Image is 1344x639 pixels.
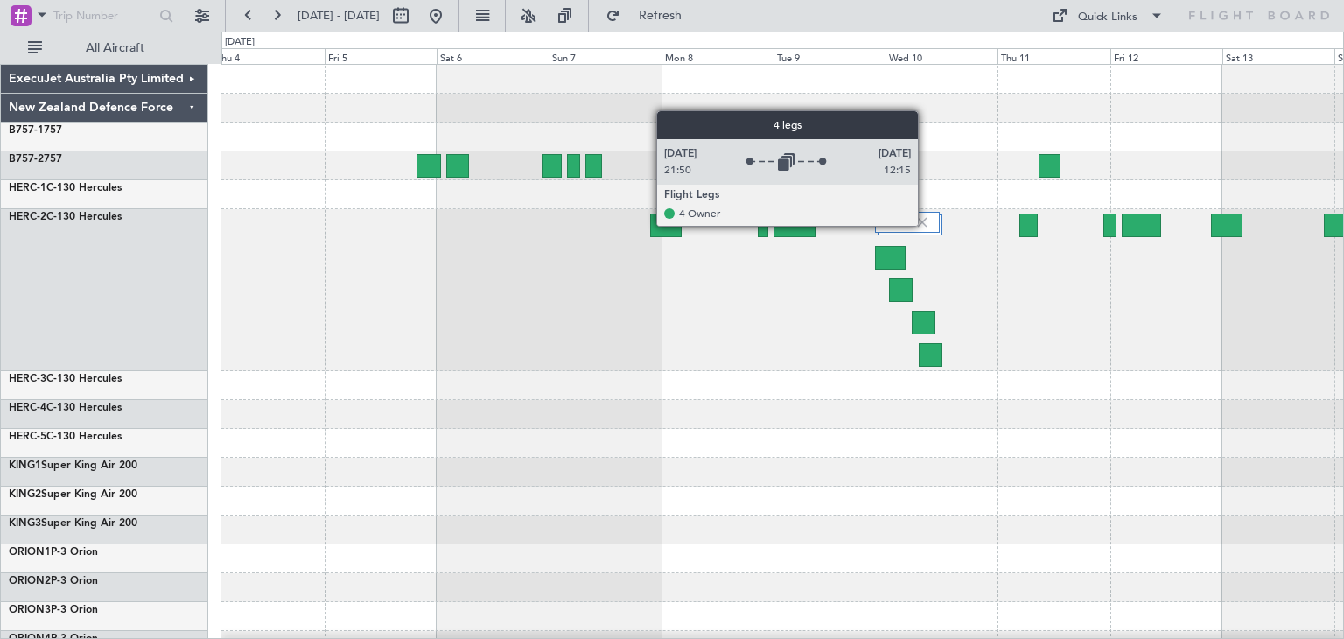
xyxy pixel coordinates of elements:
[225,35,255,50] div: [DATE]
[9,605,98,615] a: ORION3P-3 Orion
[9,547,51,558] span: ORION1
[9,576,98,586] a: ORION2P-3 Orion
[9,432,122,442] a: HERC-5C-130 Hercules
[9,125,62,136] a: B757-1757
[213,48,325,64] div: Thu 4
[9,460,41,471] span: KING1
[624,10,697,22] span: Refresh
[9,518,137,529] a: KING3Super King Air 200
[9,183,122,193] a: HERC-1C-130 Hercules
[661,48,773,64] div: Mon 8
[9,154,62,165] a: B757-2757
[9,489,41,500] span: KING2
[437,48,549,64] div: Sat 6
[1078,9,1137,26] div: Quick Links
[9,489,137,500] a: KING2Super King Air 200
[9,460,137,471] a: KING1Super King Air 200
[9,576,51,586] span: ORION2
[9,183,46,193] span: HERC-1
[914,214,930,230] img: gray-close.svg
[9,403,122,413] a: HERC-4C-130 Hercules
[773,48,885,64] div: Tue 9
[1222,48,1334,64] div: Sat 13
[9,374,46,384] span: HERC-3
[9,374,122,384] a: HERC-3C-130 Hercules
[1043,2,1172,30] button: Quick Links
[1110,48,1222,64] div: Fri 12
[9,125,44,136] span: B757-1
[297,8,380,24] span: [DATE] - [DATE]
[885,48,997,64] div: Wed 10
[9,212,122,222] a: HERC-2C-130 Hercules
[9,212,46,222] span: HERC-2
[9,518,41,529] span: KING3
[9,547,98,558] a: ORION1P-3 Orion
[549,48,661,64] div: Sun 7
[19,34,190,62] button: All Aircraft
[325,48,437,64] div: Fri 5
[53,3,154,29] input: Trip Number
[45,42,185,54] span: All Aircraft
[9,605,51,615] span: ORION3
[997,48,1109,64] div: Thu 11
[598,2,703,30] button: Refresh
[9,154,44,165] span: B757-2
[9,403,46,413] span: HERC-4
[9,432,46,442] span: HERC-5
